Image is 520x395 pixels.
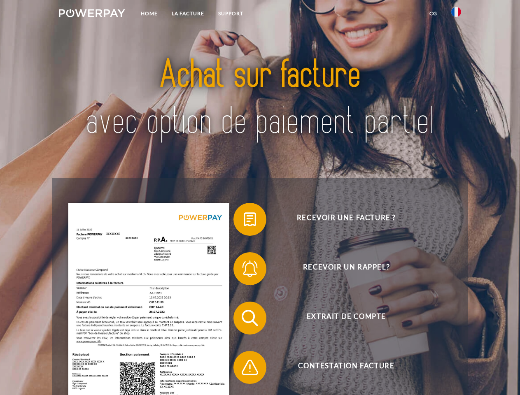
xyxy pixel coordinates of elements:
[451,7,461,17] img: fr
[240,357,260,378] img: qb_warning.svg
[233,302,448,335] button: Extrait de compte
[59,9,125,17] img: logo-powerpay-white.svg
[233,203,448,236] button: Recevoir une facture ?
[240,209,260,230] img: qb_bill.svg
[240,308,260,328] img: qb_search.svg
[245,203,447,236] span: Recevoir une facture ?
[134,6,165,21] a: Home
[79,39,441,158] img: title-powerpay_fr.svg
[165,6,211,21] a: LA FACTURE
[245,252,447,285] span: Recevoir un rappel?
[240,258,260,279] img: qb_bell.svg
[245,302,447,335] span: Extrait de compte
[233,252,448,285] button: Recevoir un rappel?
[422,6,444,21] a: CG
[245,351,447,384] span: Contestation Facture
[233,351,448,384] button: Contestation Facture
[211,6,250,21] a: Support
